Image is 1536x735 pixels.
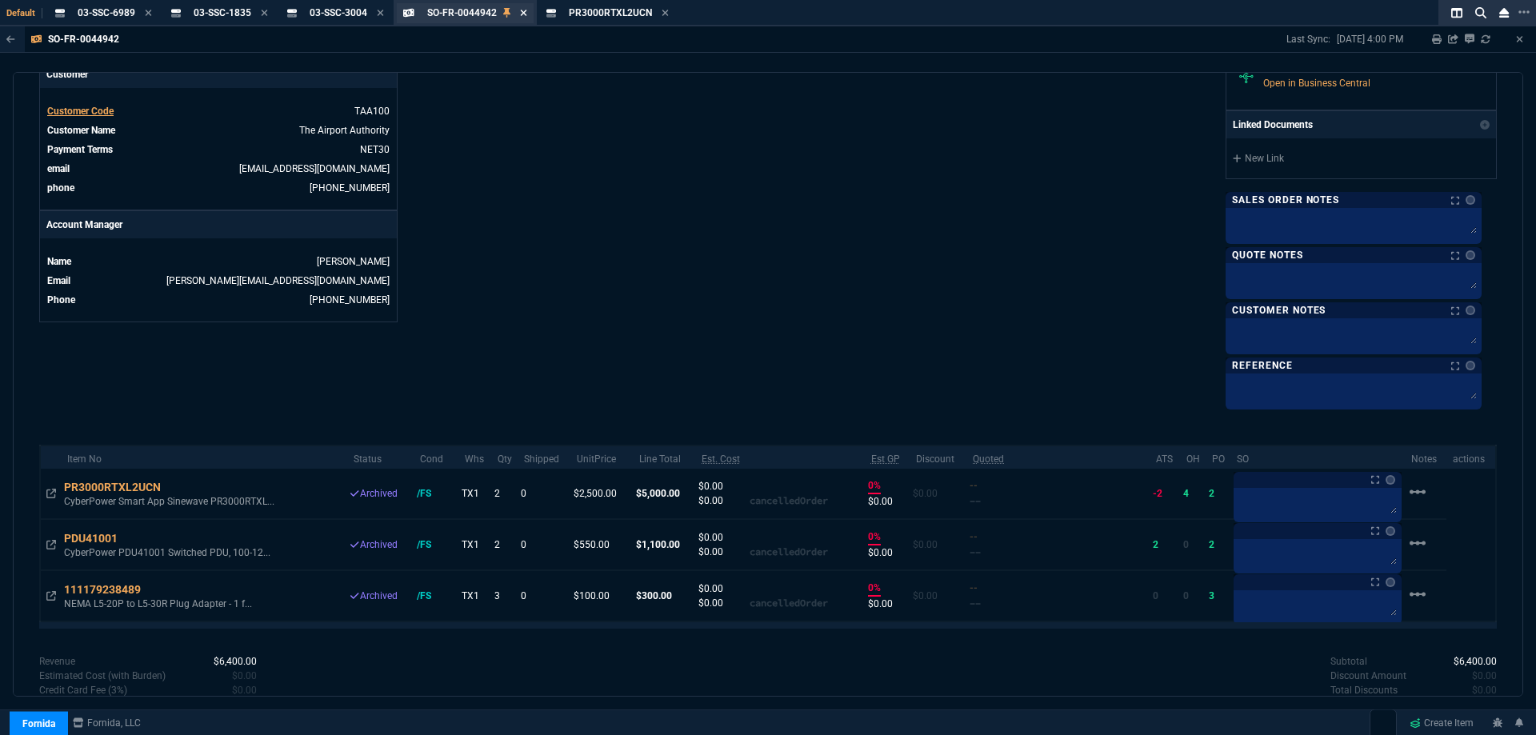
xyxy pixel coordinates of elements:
[39,654,75,669] p: undefined
[913,486,963,501] p: $0.00
[1337,33,1403,46] p: [DATE] 4:00 PM
[662,7,669,20] nx-icon: Close Tab
[520,7,527,20] nx-icon: Close Tab
[261,7,268,20] nx-icon: Close Tab
[910,445,966,469] th: Discount
[1330,654,1367,669] p: undefined
[1209,590,1214,601] span: 3
[569,7,652,18] span: PR3000RTXL2UCN
[491,445,518,469] th: Qty
[46,292,390,308] tr: undefined
[636,486,693,501] p: $5,000.00
[491,469,518,519] td: 2
[633,445,696,469] th: Line Total
[636,537,693,552] p: $1,100.00
[750,596,828,610] p: cancelledOrder
[1209,488,1214,499] span: 2
[239,163,390,174] a: [EMAIL_ADDRESS][DOMAIN_NAME]
[47,294,75,306] span: Phone
[698,596,750,610] p: $0.00
[310,182,390,194] a: 242 702 7031
[698,479,750,493] p: $0.00
[1446,445,1496,469] th: actions
[1263,76,1483,90] p: Open in Business Central
[1153,488,1162,499] span: -2
[68,716,146,730] a: msbcCompanyName
[47,182,74,194] span: phone
[1286,33,1337,46] p: Last Sync:
[46,103,390,119] tr: undefined
[1183,590,1189,601] span: 0
[1183,488,1189,499] span: 4
[1408,482,1427,501] mat-icon: Example home icon
[970,597,981,609] span: --
[198,654,257,669] p: spec.value
[518,570,570,621] td: 0
[47,163,70,174] span: email
[868,494,906,509] p: $0.00
[750,493,828,508] p: cancelledOrder
[377,7,384,20] nx-icon: Close Tab
[973,453,1004,465] abbr: Quoted Cost and Sourcing Notes. Only applicable on Dash quotes.
[1233,151,1490,166] a: New Link
[40,469,1496,519] tr: CyberPower Smart App Sinewave PR3000RTXL2UCN UPS (rack-mountable / external)
[1209,539,1214,550] span: 2
[360,144,390,155] span: NET30
[299,125,390,136] a: The Airport Authority
[46,273,390,289] tr: undefined
[491,519,518,570] td: 2
[868,545,906,560] p: $0.00
[46,590,56,601] nx-icon: Open In Opposite Panel
[417,537,446,552] div: /FS
[1458,683,1498,697] p: spec.value
[868,597,906,611] p: $0.00
[1206,445,1230,469] th: PO
[1230,445,1405,469] th: SO
[458,445,491,469] th: Whs
[458,519,491,570] td: TX1
[871,453,900,465] abbr: Estimated using estimated Cost with Burden
[1493,3,1515,22] nx-icon: Close Workbench
[310,294,390,306] a: (514) 513-6809
[317,256,390,267] a: [PERSON_NAME]
[46,161,390,177] tr: accountspayables@airportsbahamas.com
[1150,445,1179,469] th: ATS
[913,589,963,603] p: $0.00
[868,581,881,597] p: 0%
[458,469,491,519] td: TX1
[64,597,331,610] p: NEMA L5-20P to L5-30R Plug Adapter - 1 f...
[1233,118,1313,132] p: Linked Documents
[40,519,1496,570] tr: CyberPower PDU41001 Switched PDU, 100-120V/15A (Derated to 12A), 8 Outlets, 1U Rackmount
[354,106,390,117] span: TAA100
[1445,3,1469,22] nx-icon: Split Panels
[698,545,750,559] p: $0.00
[61,445,347,469] th: Item No
[702,453,740,465] abbr: Estimated Cost with Burden
[570,445,632,469] th: UnitPrice
[1458,669,1498,683] p: spec.value
[47,144,113,155] span: Payment Terms
[6,8,42,18] span: Default
[698,581,750,596] p: $0.00
[39,683,127,697] p: undefined
[1408,585,1427,604] mat-icon: Example home icon
[1518,5,1530,20] nx-icon: Open New Tab
[232,685,257,696] span: 0
[1405,445,1446,469] th: Notes
[574,589,629,603] p: $100.00
[40,211,397,238] p: Account Manager
[64,581,156,597] div: 111179238489
[458,570,491,621] td: TX1
[636,589,693,603] p: $300.00
[46,488,56,499] nx-icon: Open In Opposite Panel
[970,582,978,593] span: Quoted Cost
[868,478,881,494] p: 0%
[698,530,750,545] p: $0.00
[64,546,331,559] p: CyberPower PDU41001 Switched PDU, 100-12...
[1469,3,1493,22] nx-icon: Search
[64,495,331,508] p: CyberPower Smart App Sinewave PR3000RTXL...
[46,122,390,138] tr: undefined
[194,7,251,18] span: 03-SSC-1835
[518,519,570,570] td: 0
[1232,304,1326,317] p: Customer Notes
